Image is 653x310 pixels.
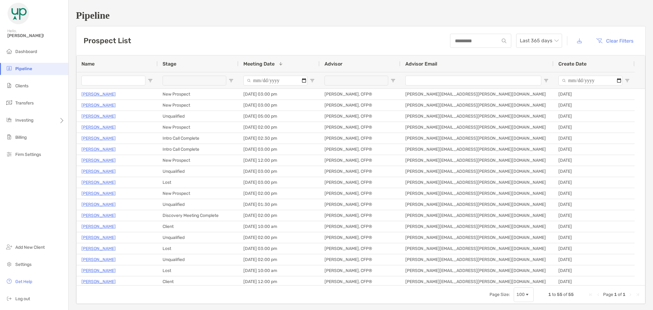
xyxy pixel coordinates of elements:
div: [DATE] 02:00 pm [238,188,320,199]
div: First Page [588,292,593,297]
div: [DATE] 02:30 pm [238,133,320,144]
span: 1 [623,292,625,297]
a: [PERSON_NAME] [81,123,116,131]
div: [PERSON_NAME][EMAIL_ADDRESS][PERSON_NAME][DOMAIN_NAME] [400,221,554,232]
div: [PERSON_NAME], CFP® [320,122,400,133]
button: Open Filter Menu [229,78,234,83]
div: [PERSON_NAME], CFP® [320,232,400,243]
div: [PERSON_NAME], CFP® [320,254,400,265]
div: [DATE] [554,122,635,133]
button: Open Filter Menu [148,78,153,83]
div: Page Size [514,287,534,302]
div: [PERSON_NAME][EMAIL_ADDRESS][PERSON_NAME][DOMAIN_NAME] [400,89,554,100]
span: Log out [15,296,30,301]
div: Unqualified [158,166,238,177]
img: clients icon [6,82,13,89]
div: [DATE] 03:00 pm [238,243,320,254]
button: Open Filter Menu [391,78,396,83]
div: New Prospect [158,188,238,199]
a: [PERSON_NAME] [81,157,116,164]
div: [PERSON_NAME], CFP® [320,133,400,144]
div: [DATE] [554,232,635,243]
div: Unqualified [158,199,238,210]
div: [PERSON_NAME], CFP® [320,210,400,221]
div: [PERSON_NAME][EMAIL_ADDRESS][PERSON_NAME][DOMAIN_NAME] [400,210,554,221]
a: [PERSON_NAME] [81,190,116,197]
div: [DATE] 10:00 am [238,221,320,232]
span: Firm Settings [15,152,41,157]
div: [DATE] [554,243,635,254]
img: dashboard icon [6,47,13,55]
div: [PERSON_NAME], CFP® [320,199,400,210]
span: Pipeline [15,66,32,71]
img: logout icon [6,295,13,302]
div: [PERSON_NAME][EMAIL_ADDRESS][PERSON_NAME][DOMAIN_NAME] [400,232,554,243]
div: [DATE] [554,133,635,144]
div: [PERSON_NAME], CFP® [320,177,400,188]
span: 1 [614,292,617,297]
input: Name Filter Input [81,76,145,85]
div: [DATE] [554,166,635,177]
div: [PERSON_NAME][EMAIL_ADDRESS][PERSON_NAME][DOMAIN_NAME] [400,276,554,287]
div: [DATE] 03:00 pm [238,144,320,155]
input: Create Date Filter Input [558,76,622,85]
div: New Prospect [158,100,238,111]
a: [PERSON_NAME] [81,234,116,241]
div: [PERSON_NAME][EMAIL_ADDRESS][PERSON_NAME][DOMAIN_NAME] [400,243,554,254]
a: [PERSON_NAME] [81,256,116,263]
a: [PERSON_NAME] [81,212,116,219]
button: Open Filter Menu [310,78,315,83]
div: [PERSON_NAME], CFP® [320,243,400,254]
div: New Prospect [158,89,238,100]
div: [PERSON_NAME], CFP® [320,89,400,100]
div: [PERSON_NAME], CFP® [320,166,400,177]
span: Advisor Email [405,61,437,67]
div: [DATE] [554,254,635,265]
span: Add New Client [15,245,45,250]
a: [PERSON_NAME] [81,101,116,109]
div: [PERSON_NAME][EMAIL_ADDRESS][PERSON_NAME][DOMAIN_NAME] [400,254,554,265]
img: add_new_client icon [6,243,13,251]
div: [PERSON_NAME][EMAIL_ADDRESS][PERSON_NAME][DOMAIN_NAME] [400,177,554,188]
div: [PERSON_NAME][EMAIL_ADDRESS][PERSON_NAME][DOMAIN_NAME] [400,166,554,177]
div: [DATE] [554,221,635,232]
p: [PERSON_NAME] [81,201,116,208]
span: to [552,292,556,297]
input: Advisor Email Filter Input [405,76,541,85]
div: [PERSON_NAME], CFP® [320,144,400,155]
div: Lost [158,265,238,276]
div: [PERSON_NAME], CFP® [320,155,400,166]
a: [PERSON_NAME] [81,223,116,230]
div: [DATE] [554,199,635,210]
div: Page Size: [490,292,510,297]
div: [DATE] 05:00 pm [238,111,320,122]
span: of [618,292,622,297]
img: Zoe Logo [7,2,29,25]
span: Advisor [325,61,343,67]
div: [DATE] 02:00 pm [238,122,320,133]
img: firm-settings icon [6,150,13,158]
h3: Prospect List [84,36,131,45]
a: [PERSON_NAME] [81,112,116,120]
span: Page [603,292,613,297]
img: transfers icon [6,99,13,106]
div: Unqualified [158,111,238,122]
div: [PERSON_NAME][EMAIL_ADDRESS][PERSON_NAME][DOMAIN_NAME] [400,155,554,166]
div: [DATE] [554,210,635,221]
p: [PERSON_NAME] [81,168,116,175]
p: [PERSON_NAME] [81,278,116,285]
span: of [563,292,567,297]
div: [PERSON_NAME], CFP® [320,221,400,232]
a: [PERSON_NAME] [81,267,116,274]
p: [PERSON_NAME] [81,179,116,186]
div: [PERSON_NAME], CFP® [320,276,400,287]
span: Settings [15,262,32,267]
span: Billing [15,135,27,140]
div: 100 [516,292,525,297]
